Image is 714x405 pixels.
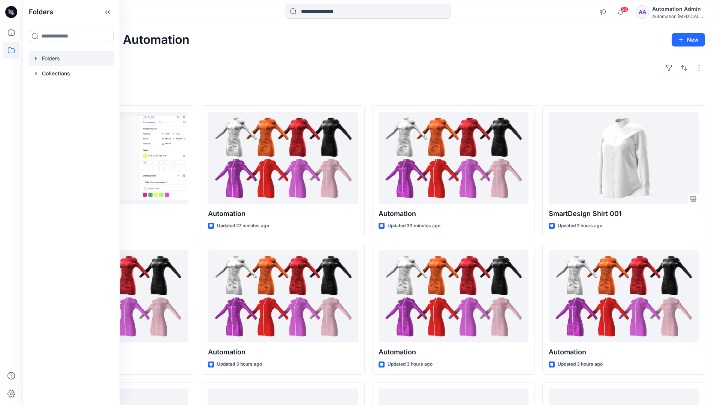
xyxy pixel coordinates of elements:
div: AA [636,5,649,19]
p: Updated 33 minutes ago [388,222,440,230]
p: Updated 3 hours ago [388,360,433,368]
a: Automation [208,250,358,343]
p: Automation [208,208,358,219]
p: Automation [208,347,358,357]
a: Automation [549,250,699,343]
span: 20 [620,6,629,12]
p: Updated 27 minutes ago [217,222,269,230]
p: Automation [379,208,528,219]
div: Automation Admin [652,4,705,13]
div: Automation [MEDICAL_DATA]... [652,13,705,19]
p: Updated 3 hours ago [217,360,262,368]
button: New [672,33,705,46]
p: Automation [379,347,528,357]
p: Updated 2 hours ago [558,222,602,230]
p: SmartDesign Shirt 001 [549,208,699,219]
a: Automation [208,112,358,204]
p: Updated 3 hours ago [558,360,603,368]
p: Collections [42,69,70,78]
a: Automation [379,112,528,204]
a: Automation [379,250,528,343]
h4: Styles [31,89,705,98]
a: SmartDesign Shirt 001 [549,112,699,204]
p: Automation [549,347,699,357]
